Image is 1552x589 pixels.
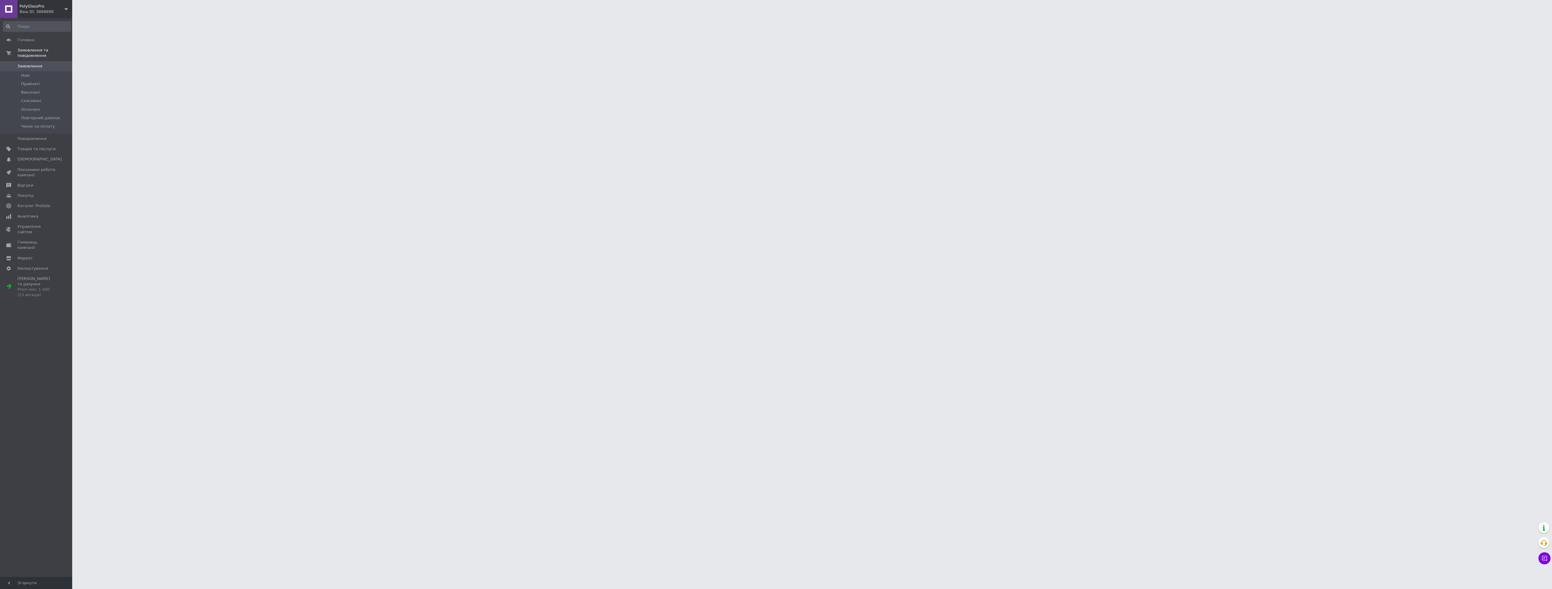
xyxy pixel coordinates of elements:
span: Відгуки [17,183,33,188]
span: Показники роботи компанії [17,167,56,178]
span: Аналітика [17,214,38,219]
span: Товари та послуги [17,146,56,152]
span: Замовлення [17,64,42,69]
span: Гаманець компанії [17,240,56,250]
span: Виконані [21,90,40,95]
span: Каталог ProSale [17,203,50,209]
button: Чат з покупцем [1538,552,1550,564]
span: Маркет [17,256,33,261]
div: Prom мікс 1 000 (13 місяців) [17,287,56,298]
span: Замовлення та повідомлення [17,48,72,58]
span: Скасовані [21,98,42,104]
span: Оплачені [21,107,40,112]
span: Налаштування [17,266,48,271]
span: Повторний дзвінок [21,115,60,121]
span: Головна [17,37,34,43]
span: PolyGlassPro [20,4,65,9]
span: Покупці [17,193,34,198]
span: Повідомлення [17,136,47,141]
span: Чекає на оплату [21,124,55,129]
input: Пошук [3,21,71,32]
div: Ваш ID: 3888898 [20,9,72,14]
span: Прийняті [21,81,40,87]
span: [DEMOGRAPHIC_DATA] [17,157,62,162]
span: Управління сайтом [17,224,56,235]
span: Нові [21,73,30,78]
span: [PERSON_NAME] та рахунки [17,276,56,298]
